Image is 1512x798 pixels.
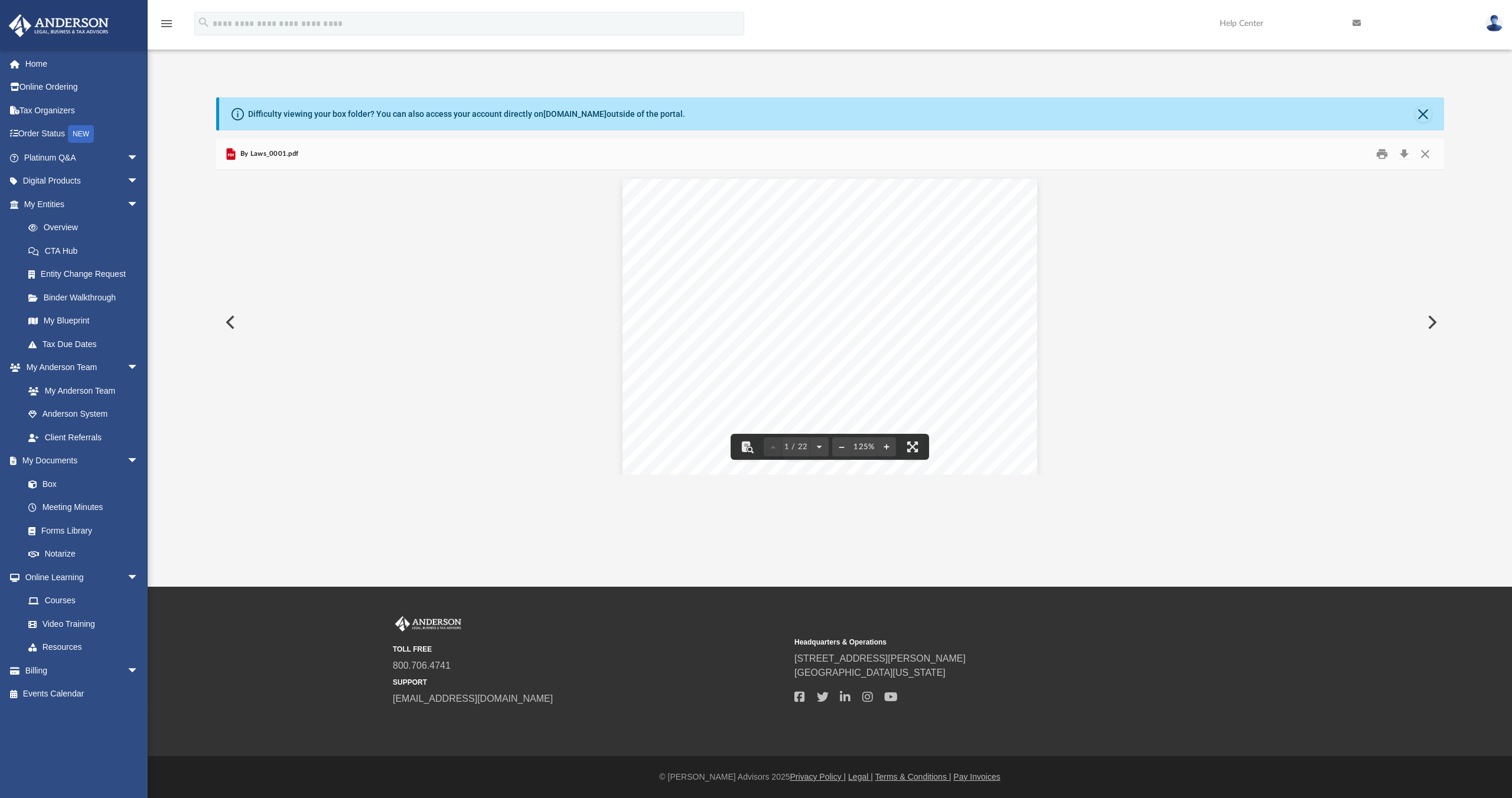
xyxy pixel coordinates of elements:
a: Tax Due Dates [17,332,157,356]
button: Close [1415,145,1436,163]
a: [GEOGRAPHIC_DATA][US_STATE] [794,668,946,678]
button: Previous File [216,306,242,339]
a: [DOMAIN_NAME] [543,109,607,119]
a: Notarize [17,542,151,566]
span: arrow_drop_down [127,449,151,473]
img: Anderson Advisors Platinum Portal [393,616,464,632]
a: My Entitiesarrow_drop_down [8,192,157,216]
a: CTA Hub [17,239,157,263]
div: File preview [216,170,1444,475]
div: Current zoom level [851,443,877,451]
a: menu [159,22,174,31]
small: SUPPORT [393,677,786,688]
a: My Documentsarrow_drop_down [8,449,151,473]
i: search [197,16,210,29]
a: Courses [17,589,151,613]
a: [STREET_ADDRESS][PERSON_NAME] [794,653,966,663]
span: By Laws_0001.pdf [238,149,299,159]
a: Platinum Q&Aarrow_drop_down [8,146,157,169]
a: Privacy Policy | [790,772,846,781]
a: My Anderson Team [17,379,145,403]
a: Digital Productsarrow_drop_down [8,169,157,193]
div: Preview [216,139,1444,475]
a: Client Referrals [17,426,151,449]
button: Toggle findbar [734,434,760,460]
a: Box [17,472,145,496]
a: Legal | [848,772,873,781]
button: Download [1394,145,1415,163]
a: Forms Library [17,519,145,542]
div: © [PERSON_NAME] Advisors 2025 [148,771,1512,783]
a: Events Calendar [8,682,157,706]
a: Overview [17,216,157,240]
a: Terms & Conditions | [875,772,951,781]
small: TOLL FREE [393,644,786,655]
a: Video Training [17,612,145,636]
a: Pay Invoices [953,772,1000,781]
button: Next page [810,434,829,460]
img: Anderson Advisors Platinum Portal [5,14,112,37]
div: NEW [68,125,94,143]
a: Anderson System [17,403,151,426]
a: [EMAIL_ADDRESS][DOMAIN_NAME] [393,694,553,704]
a: 800.706.4741 [393,660,451,671]
span: arrow_drop_down [127,565,151,590]
a: Entity Change Request [17,263,157,286]
a: Binder Walkthrough [17,286,157,309]
button: Print [1370,145,1394,163]
a: Order StatusNEW [8,122,157,146]
div: Document Viewer [216,170,1444,475]
button: Zoom out [832,434,851,460]
span: arrow_drop_down [127,192,151,217]
button: Enter fullscreen [900,434,926,460]
span: 1 / 22 [783,443,810,451]
span: arrow_drop_down [127,356,151,380]
span: arrow_drop_down [127,146,151,170]
button: 1 / 22 [783,434,810,460]
i: menu [159,17,174,31]
a: Home [8,52,157,76]
div: Difficulty viewing your box folder? You can also access your account directly on outside of the p... [248,108,685,120]
span: arrow_drop_down [127,659,151,683]
a: Meeting Minutes [17,496,151,519]
button: Next File [1418,306,1444,339]
a: Tax Organizers [8,99,157,122]
img: User Pic [1485,15,1503,32]
a: Resources [17,636,151,659]
a: My Blueprint [17,309,151,333]
button: Close [1415,106,1432,122]
button: Zoom in [877,434,896,460]
span: arrow_drop_down [127,169,151,194]
small: Headquarters & Operations [794,637,1188,647]
a: Online Learningarrow_drop_down [8,565,151,589]
a: Online Ordering [8,76,157,99]
a: My Anderson Teamarrow_drop_down [8,356,151,380]
a: Billingarrow_drop_down [8,659,157,682]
